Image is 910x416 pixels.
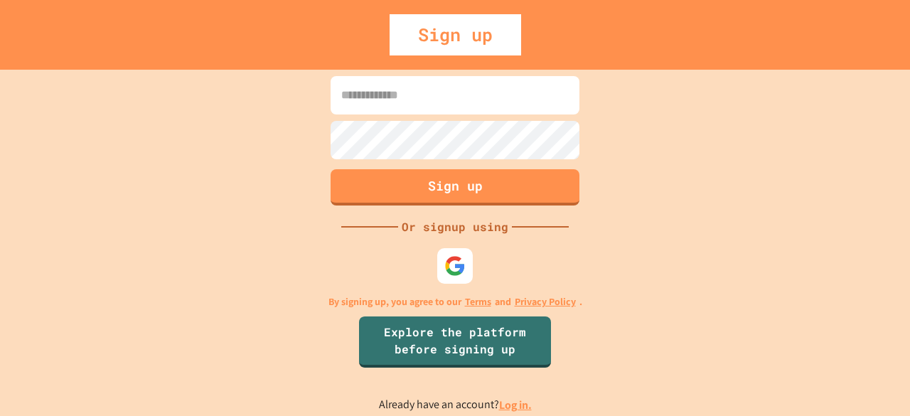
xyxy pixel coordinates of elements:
a: Terms [465,294,491,309]
div: Or signup using [398,218,512,235]
a: Log in. [499,398,532,412]
a: Explore the platform before signing up [359,316,551,368]
p: Already have an account? [379,396,532,414]
p: By signing up, you agree to our and . [328,294,582,309]
a: Privacy Policy [515,294,576,309]
div: Sign up [390,14,521,55]
img: google-icon.svg [444,255,466,277]
button: Sign up [331,169,579,206]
